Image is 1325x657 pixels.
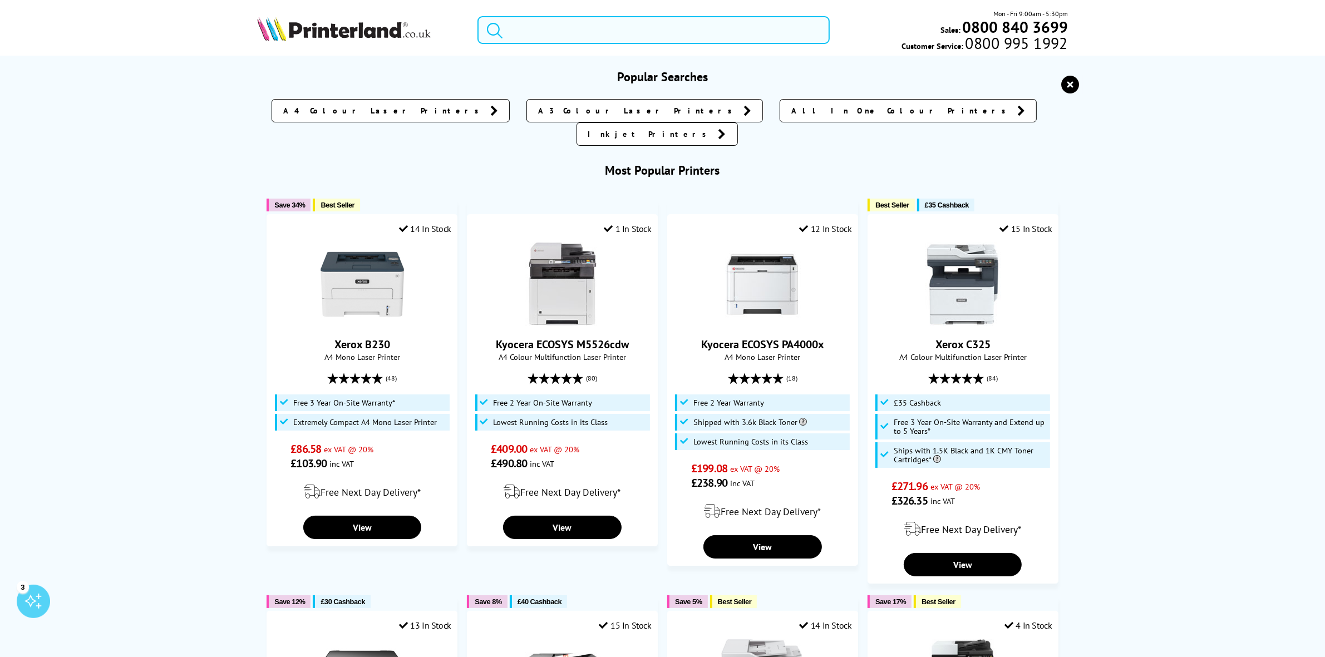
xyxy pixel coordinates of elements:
div: 14 In Stock [799,620,851,631]
span: (80) [586,368,597,389]
button: £30 Cashback [313,595,370,608]
input: Search [477,16,829,44]
span: A4 Colour Multifunction Laser Printer [473,352,651,362]
span: £35 Cashback [925,201,969,209]
button: £40 Cashback [510,595,567,608]
span: Sales: [940,24,960,35]
a: 0800 840 3699 [960,22,1068,32]
span: £40 Cashback [518,597,561,606]
span: Save 17% [875,597,906,606]
span: A4 Colour Laser Printers [283,105,485,116]
span: Free 2 Year Warranty [693,398,764,407]
span: £409.00 [491,442,527,456]
div: modal_delivery [273,476,451,507]
img: Kyocera ECOSYS PA4000x [721,243,804,326]
button: Best Seller [710,595,757,608]
span: Save 8% [475,597,501,606]
span: A4 Mono Laser Printer [673,352,851,362]
div: 14 In Stock [399,223,451,234]
div: 1 In Stock [604,223,652,234]
span: (18) [786,368,797,389]
button: Save 5% [667,595,707,608]
h3: Popular Searches [257,69,1068,85]
span: £326.35 [891,493,928,508]
span: Best Seller [875,201,909,209]
a: A3 Colour Laser Printers [526,99,763,122]
b: 0800 840 3699 [962,17,1068,37]
span: £490.80 [491,456,527,471]
span: All In One Colour Printers [791,105,1012,116]
button: Best Seller [868,199,915,211]
span: A4 Mono Laser Printer [273,352,451,362]
span: inc VAT [329,458,354,469]
div: 3 [17,581,29,593]
span: Shipped with 3.6k Black Toner [693,418,807,427]
span: Free 3 Year On-Site Warranty* [293,398,395,407]
a: Kyocera ECOSYS M5526cdw [496,337,629,352]
img: Printerland Logo [257,17,431,41]
button: Save 8% [467,595,507,608]
span: (48) [386,368,397,389]
button: Save 12% [267,595,311,608]
div: modal_delivery [473,476,651,507]
span: ex VAT @ 20% [730,463,780,474]
a: Xerox C325 [921,317,1004,328]
div: 12 In Stock [799,223,851,234]
button: Save 17% [868,595,912,608]
a: Xerox B230 [334,337,390,352]
span: (84) [987,368,998,389]
span: Best Seller [922,597,955,606]
span: ex VAT @ 20% [930,481,980,492]
a: View [904,553,1022,576]
span: 0800 995 1992 [964,38,1068,48]
span: Lowest Running Costs in its Class [494,418,608,427]
a: View [303,516,421,539]
div: 4 In Stock [1004,620,1052,631]
img: Xerox C325 [921,243,1004,326]
a: Kyocera ECOSYS PA4000x [701,337,824,352]
a: Kyocera ECOSYS M5526cdw [521,317,604,328]
span: £30 Cashback [321,597,365,606]
span: £238.90 [691,476,727,490]
a: A4 Colour Laser Printers [272,99,510,122]
span: A4 Colour Multifunction Laser Printer [874,352,1052,362]
span: Save 34% [274,201,305,209]
a: View [703,535,821,559]
span: £35 Cashback [894,398,941,407]
a: Xerox C325 [935,337,991,352]
button: Save 34% [267,199,311,211]
span: Ships with 1.5K Black and 1K CMY Toner Cartridges* [894,446,1047,464]
span: Save 12% [274,597,305,606]
a: View [503,516,621,539]
button: £35 Cashback [917,199,974,211]
a: Inkjet Printers [577,122,738,146]
img: Kyocera ECOSYS M5526cdw [521,243,604,326]
span: Free 3 Year On-Site Warranty and Extend up to 5 Years* [894,418,1047,436]
span: £199.08 [691,461,727,476]
span: inc VAT [730,478,755,488]
div: 15 In Stock [599,620,652,631]
a: Kyocera ECOSYS PA4000x [721,317,804,328]
span: Extremely Compact A4 Mono Laser Printer [293,418,437,427]
span: ex VAT @ 20% [530,444,579,455]
span: Save 5% [675,597,702,606]
span: Inkjet Printers [588,129,713,140]
span: Best Seller [718,597,752,606]
span: inc VAT [530,458,554,469]
span: Free 2 Year On-Site Warranty [494,398,593,407]
div: modal_delivery [874,513,1052,545]
span: Lowest Running Costs in its Class [693,437,808,446]
span: Best Seller [321,201,354,209]
div: modal_delivery [673,496,851,527]
h3: Most Popular Printers [257,162,1068,178]
span: £103.90 [290,456,327,471]
span: Customer Service: [902,38,1068,51]
button: Best Seller [914,595,961,608]
div: 13 In Stock [399,620,451,631]
span: £271.96 [891,479,928,493]
button: Best Seller [313,199,360,211]
span: ex VAT @ 20% [324,444,373,455]
a: Xerox B230 [321,317,404,328]
span: A3 Colour Laser Printers [538,105,738,116]
div: 15 In Stock [999,223,1052,234]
